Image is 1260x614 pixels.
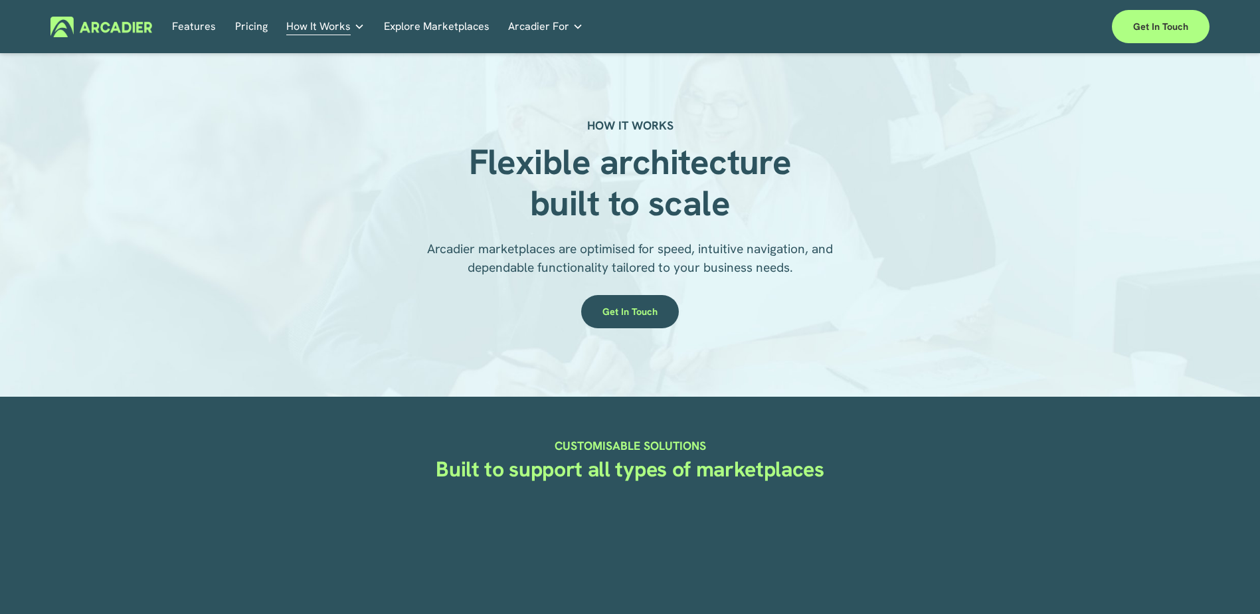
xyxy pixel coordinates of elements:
strong: Flexible architecture built to scale [469,139,800,226]
strong: HOW IT WORKS [587,118,674,133]
strong: CUSTOMISABLE SOLUTIONS [555,438,706,453]
a: Pricing [235,17,268,37]
a: folder dropdown [508,17,583,37]
strong: Built to support all types of marketplaces [436,455,824,483]
span: Arcadier marketplaces are optimised for speed, intuitive navigation, and dependable functionality... [427,241,836,276]
a: folder dropdown [286,17,365,37]
a: Explore Marketplaces [384,17,490,37]
a: Get in touch [1112,10,1210,43]
a: Get in touch [581,295,679,328]
img: Arcadier [50,17,152,37]
span: How It Works [286,17,351,36]
span: Arcadier For [508,17,569,36]
a: Features [172,17,216,37]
